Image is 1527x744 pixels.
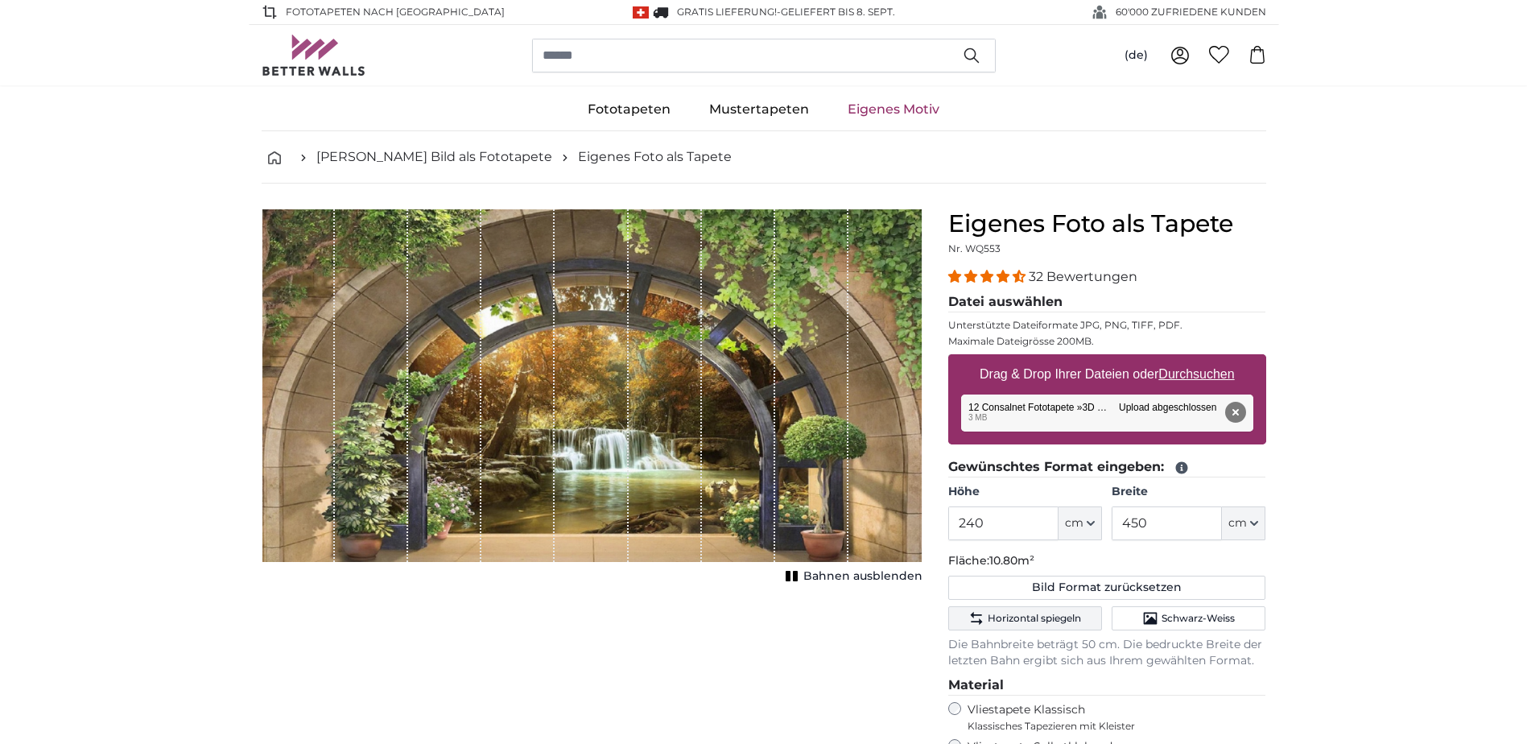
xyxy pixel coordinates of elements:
span: 32 Bewertungen [1029,269,1137,284]
a: Fototapeten [568,89,690,130]
span: Schwarz-Weiss [1162,612,1235,625]
label: Höhe [948,484,1102,500]
span: cm [1065,515,1083,531]
a: Eigenes Motiv [828,89,959,130]
span: cm [1228,515,1247,531]
label: Breite [1112,484,1265,500]
button: cm [1059,506,1102,540]
h1: Eigenes Foto als Tapete [948,209,1266,238]
span: Bahnen ausblenden [803,568,922,585]
p: Maximale Dateigrösse 200MB. [948,335,1266,348]
span: GRATIS Lieferung! [677,6,777,18]
label: Drag & Drop Ihrer Dateien oder [973,358,1241,391]
span: 10.80m² [989,553,1034,568]
legend: Datei auswählen [948,292,1266,312]
button: cm [1222,506,1265,540]
span: Nr. WQ553 [948,242,1001,254]
button: (de) [1112,41,1161,70]
p: Die Bahnbreite beträgt 50 cm. Die bedruckte Breite der letzten Bahn ergibt sich aus Ihrem gewählt... [948,637,1266,669]
img: Betterwalls [262,35,366,76]
span: Klassisches Tapezieren mit Kleister [968,720,1253,733]
button: Bahnen ausblenden [781,565,922,588]
a: Mustertapeten [690,89,828,130]
p: Fläche: [948,553,1266,569]
p: Unterstützte Dateiformate JPG, PNG, TIFF, PDF. [948,319,1266,332]
span: Geliefert bis 8. Sept. [781,6,895,18]
button: Bild Format zurücksetzen [948,576,1266,600]
u: Durchsuchen [1158,367,1234,381]
span: 4.31 stars [948,269,1029,284]
a: [PERSON_NAME] Bild als Fototapete [316,147,552,167]
span: - [777,6,895,18]
legend: Gewünschtes Format eingeben: [948,457,1266,477]
nav: breadcrumbs [262,131,1266,184]
img: Schweiz [633,6,649,19]
button: Schwarz-Weiss [1112,606,1265,630]
span: 60'000 ZUFRIEDENE KUNDEN [1116,5,1266,19]
span: Horizontal spiegeln [988,612,1081,625]
span: Fototapeten nach [GEOGRAPHIC_DATA] [286,5,505,19]
a: Eigenes Foto als Tapete [578,147,732,167]
legend: Material [948,676,1266,696]
div: 1 of 1 [262,209,922,588]
button: Horizontal spiegeln [948,606,1102,630]
label: Vliestapete Klassisch [968,702,1253,733]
